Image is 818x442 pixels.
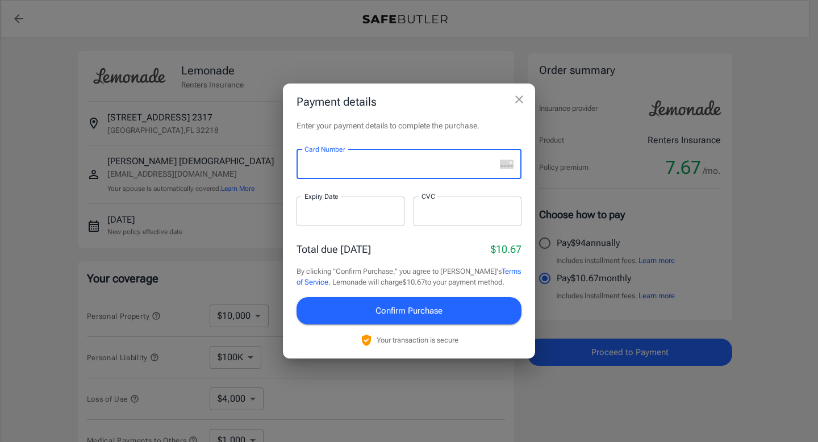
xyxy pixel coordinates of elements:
[297,297,521,324] button: Confirm Purchase
[421,206,514,216] iframe: Secure CVC input frame
[375,303,443,318] span: Confirm Purchase
[508,88,531,111] button: close
[500,160,514,169] svg: unknown
[297,120,521,131] p: Enter your payment details to complete the purchase.
[377,335,458,345] p: Your transaction is secure
[304,159,495,169] iframe: Secure card number input frame
[304,206,397,216] iframe: Secure expiration date input frame
[421,191,435,201] label: CVC
[491,241,521,257] p: $10.67
[283,84,535,120] h2: Payment details
[304,191,339,201] label: Expiry Date
[304,144,345,154] label: Card Number
[297,241,371,257] p: Total due [DATE]
[297,266,521,288] p: By clicking "Confirm Purchase," you agree to [PERSON_NAME]'s . Lemonade will charge $10.67 to you...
